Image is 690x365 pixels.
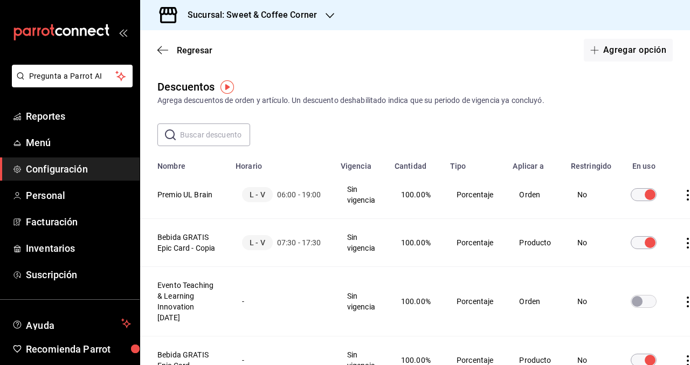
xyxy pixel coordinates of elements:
span: Regresar [177,45,212,56]
td: No [564,219,618,267]
input: Buscar descuento [180,124,250,146]
th: Evento Teaching & Learning Innovation [DATE] [140,267,229,336]
button: Regresar [157,45,212,56]
button: Pregunta a Parrot AI [12,65,133,87]
span: 06:00 - 19:00 [277,189,321,200]
td: - [229,267,334,336]
span: Facturación [26,215,131,229]
span: 100.00% [401,356,431,364]
th: Tipo [444,155,507,171]
span: 100.00% [401,190,431,199]
span: Inventarios [26,241,131,256]
span: Pregunta a Parrot AI [29,71,116,82]
span: 100.00% [401,297,431,306]
span: Reportes [26,109,131,123]
span: 07:30 - 17:30 [277,237,321,248]
th: En uso [618,155,670,171]
td: Sin vigencia [334,219,388,267]
th: Cantidad [388,155,444,171]
td: Sin vigencia [334,171,388,219]
th: Premio UL Brain [140,171,229,219]
button: Agregar opción [584,39,673,61]
th: Vigencia [334,155,388,171]
h3: Sucursal: Sweet & Coffee Corner [179,9,317,22]
button: open_drawer_menu [119,28,127,37]
td: No [564,267,618,336]
span: Ayuda [26,317,117,330]
td: Orden [506,171,564,219]
div: Agrega descuentos de orden y artículo. Un descuento deshabilitado indica que su periodo de vigenc... [157,95,673,106]
span: Personal [26,188,131,203]
th: Horario [229,155,334,171]
td: Porcentaje [444,267,507,336]
td: Orden [506,267,564,336]
td: Sin vigencia [334,267,388,336]
img: Tooltip marker [220,80,234,94]
td: Porcentaje [444,219,507,267]
th: Aplicar a [506,155,564,171]
td: No [564,171,618,219]
th: Restringido [564,155,618,171]
div: Descuentos [157,79,215,95]
span: Suscripción [26,267,131,282]
span: L - V [242,235,273,250]
span: 100.00% [401,238,431,247]
span: Configuración [26,162,131,176]
span: Recomienda Parrot [26,342,131,356]
td: Producto [506,219,564,267]
th: Bebida GRATIS Epic Card - Copia [140,219,229,267]
td: Porcentaje [444,171,507,219]
span: Menú [26,135,131,150]
a: Pregunta a Parrot AI [8,78,133,89]
span: L - V [242,187,273,202]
